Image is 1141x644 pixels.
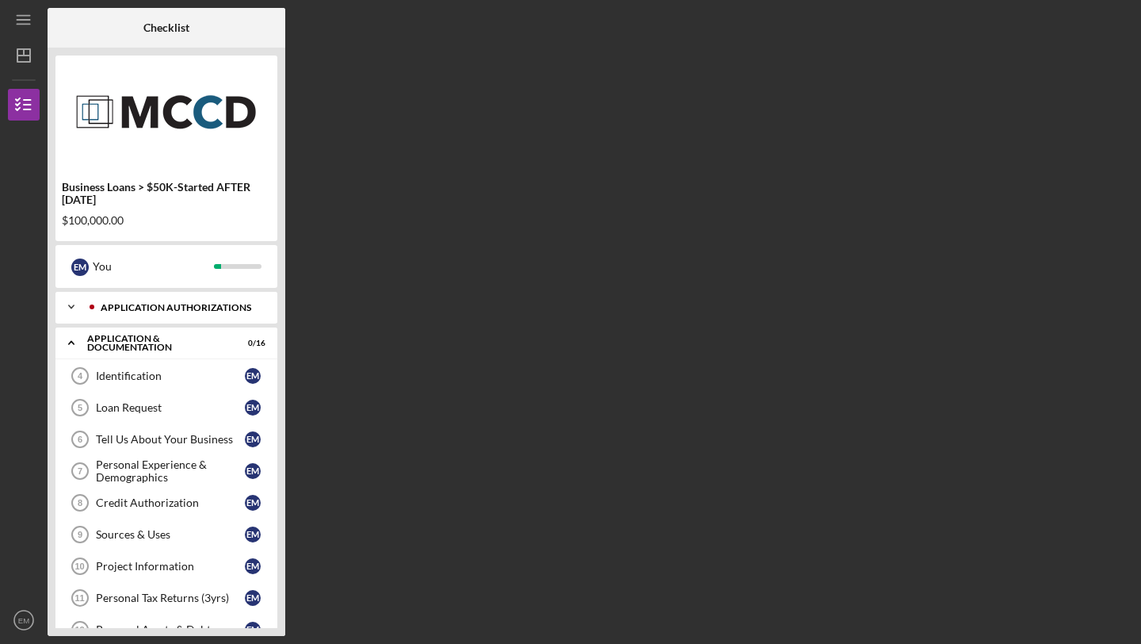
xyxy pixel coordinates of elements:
[245,558,261,574] div: E M
[62,214,271,227] div: $100,000.00
[96,496,245,509] div: Credit Authorization
[96,560,245,573] div: Project Information
[63,360,269,392] a: 4IdentificationEM
[74,625,84,634] tspan: 12
[245,527,261,542] div: E M
[78,530,82,539] tspan: 9
[87,334,226,352] div: Application & Documentation
[245,368,261,384] div: E M
[96,528,245,541] div: Sources & Uses
[245,590,261,606] div: E M
[55,63,277,159] img: Product logo
[78,498,82,508] tspan: 8
[78,435,82,444] tspan: 6
[237,339,265,348] div: 0 / 16
[101,303,258,312] div: Application Authorizations
[63,455,269,487] a: 7Personal Experience & DemographicsEM
[96,623,245,636] div: Personal Assets & Debt
[63,550,269,582] a: 10Project InformationEM
[93,253,214,280] div: You
[96,370,245,382] div: Identification
[78,466,82,476] tspan: 7
[96,592,245,604] div: Personal Tax Returns (3yrs)
[96,458,245,484] div: Personal Experience & Demographics
[8,604,40,636] button: EM
[63,487,269,519] a: 8Credit AuthorizationEM
[143,21,189,34] b: Checklist
[245,463,261,479] div: E M
[18,616,29,625] text: EM
[63,582,269,614] a: 11Personal Tax Returns (3yrs)EM
[78,371,83,381] tspan: 4
[63,519,269,550] a: 9Sources & UsesEM
[245,622,261,638] div: E M
[245,400,261,416] div: E M
[74,562,84,571] tspan: 10
[78,403,82,412] tspan: 5
[63,424,269,455] a: 6Tell Us About Your BusinessEM
[245,431,261,447] div: E M
[63,392,269,424] a: 5Loan RequestEM
[74,593,84,603] tspan: 11
[245,495,261,511] div: E M
[62,181,271,206] div: Business Loans > $50K-Started AFTER [DATE]
[96,401,245,414] div: Loan Request
[96,433,245,446] div: Tell Us About Your Business
[71,259,89,276] div: E M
